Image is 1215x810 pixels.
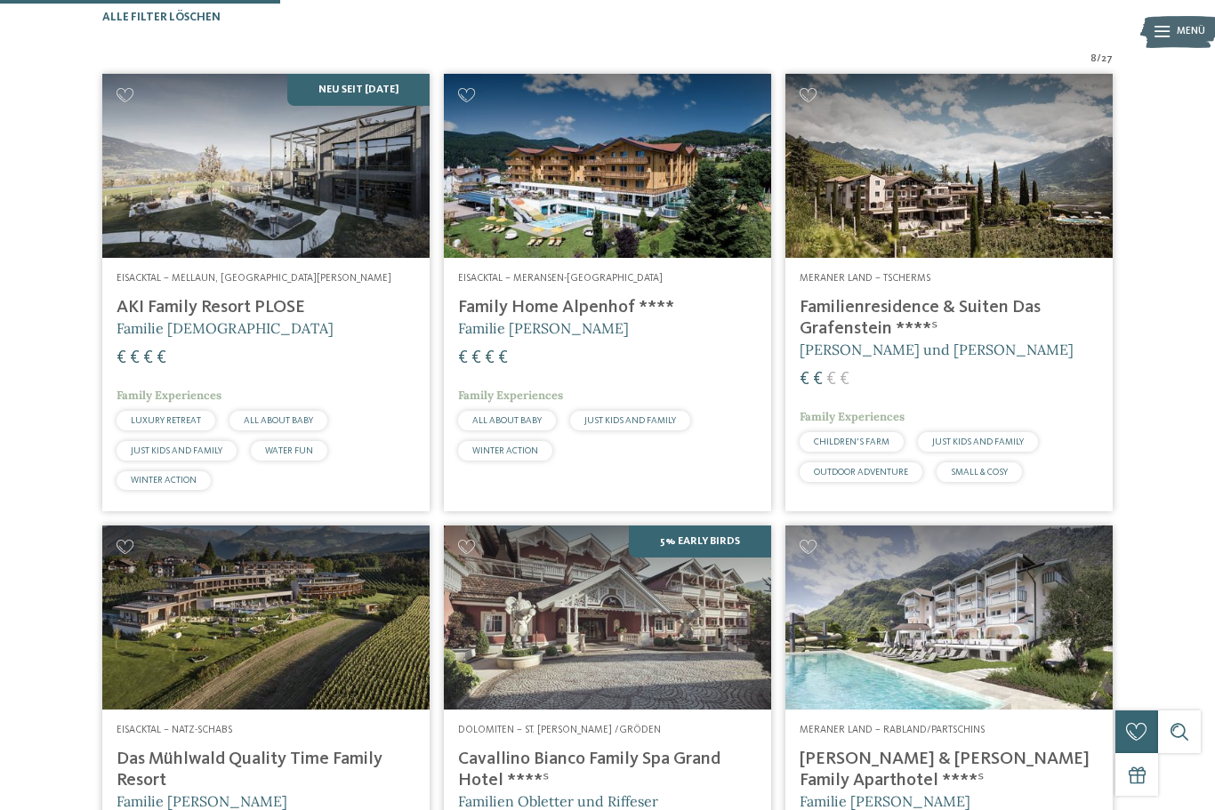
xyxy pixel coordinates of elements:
span: € [458,349,468,367]
a: Familienhotels gesucht? Hier findet ihr die besten! Eisacktal – Meransen-[GEOGRAPHIC_DATA] Family... [444,74,771,511]
span: / [1097,52,1101,67]
h4: Family Home Alpenhof **** [458,297,757,318]
span: € [800,371,809,389]
span: [PERSON_NAME] und [PERSON_NAME] [800,341,1074,358]
span: LUXURY RETREAT [131,416,201,425]
span: € [813,371,823,389]
img: Familienhotels gesucht? Hier findet ihr die besten! [102,74,430,258]
h4: Familienresidence & Suiten Das Grafenstein ****ˢ [800,297,1098,340]
span: € [130,349,140,367]
span: JUST KIDS AND FAMILY [131,446,222,455]
h4: Das Mühlwald Quality Time Family Resort [117,749,415,791]
h4: [PERSON_NAME] & [PERSON_NAME] Family Aparthotel ****ˢ [800,749,1098,791]
span: € [471,349,481,367]
span: € [826,371,836,389]
span: ALL ABOUT BABY [244,416,313,425]
span: CHILDREN’S FARM [814,437,889,446]
h4: Cavallino Bianco Family Spa Grand Hotel ****ˢ [458,749,757,791]
span: Meraner Land – Rabland/Partschins [800,725,985,735]
span: WINTER ACTION [472,446,538,455]
span: SMALL & COSY [951,468,1008,477]
img: Family Spa Grand Hotel Cavallino Bianco ****ˢ [444,525,771,710]
span: Family Experiences [117,388,221,403]
span: € [117,349,126,367]
span: JUST KIDS AND FAMILY [584,416,676,425]
span: Familie [PERSON_NAME] [800,792,970,810]
span: WATER FUN [265,446,313,455]
span: Familie [DEMOGRAPHIC_DATA] [117,319,334,337]
span: Dolomiten – St. [PERSON_NAME] /Gröden [458,725,661,735]
span: Eisacktal – Mellaun, [GEOGRAPHIC_DATA][PERSON_NAME] [117,273,391,284]
span: OUTDOOR ADVENTURE [814,468,908,477]
span: Meraner Land – Tscherms [800,273,930,284]
img: Family Home Alpenhof **** [444,74,771,258]
span: € [840,371,849,389]
img: Familienhotels gesucht? Hier findet ihr die besten! [785,74,1113,258]
img: Familienhotels gesucht? Hier findet ihr die besten! [785,525,1113,710]
a: Familienhotels gesucht? Hier findet ihr die besten! Meraner Land – Tscherms Familienresidence & S... [785,74,1113,511]
span: Familie [PERSON_NAME] [458,319,629,337]
span: Family Experiences [458,388,563,403]
a: Familienhotels gesucht? Hier findet ihr die besten! NEU seit [DATE] Eisacktal – Mellaun, [GEOGRAP... [102,74,430,511]
span: Familien Obletter und Riffeser [458,792,658,810]
img: Familienhotels gesucht? Hier findet ihr die besten! [102,525,430,710]
span: 8 [1090,52,1097,67]
span: Eisacktal – Natz-Schabs [117,725,232,735]
span: JUST KIDS AND FAMILY [932,437,1024,446]
span: WINTER ACTION [131,476,197,485]
span: € [485,349,495,367]
span: Family Experiences [800,409,905,424]
span: Familie [PERSON_NAME] [117,792,287,810]
span: 27 [1101,52,1113,67]
span: ALL ABOUT BABY [472,416,542,425]
span: € [498,349,508,367]
span: € [143,349,153,367]
span: Alle Filter löschen [102,12,221,23]
span: Eisacktal – Meransen-[GEOGRAPHIC_DATA] [458,273,663,284]
span: € [157,349,166,367]
h4: AKI Family Resort PLOSE [117,297,415,318]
